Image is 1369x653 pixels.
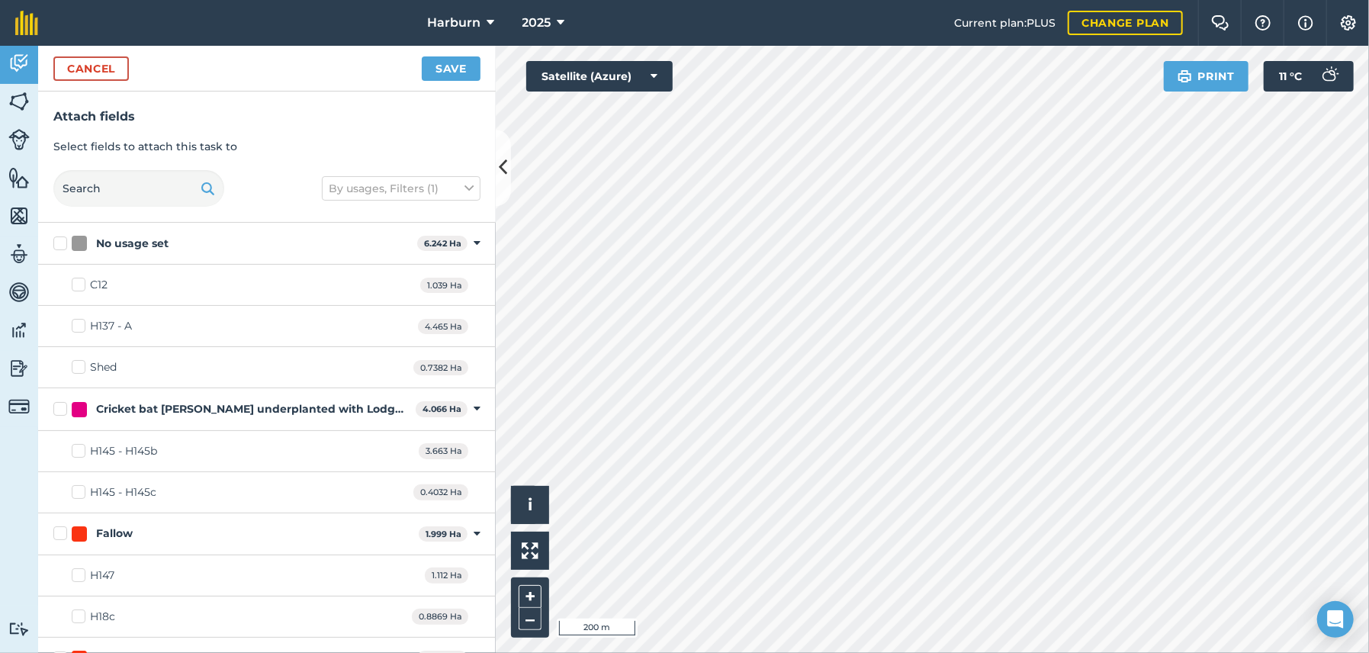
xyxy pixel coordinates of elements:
span: 0.7382 Ha [413,360,468,376]
strong: 6.242 Ha [424,238,461,249]
img: A question mark icon [1254,15,1272,31]
img: svg+xml;base64,PD94bWwgdmVyc2lvbj0iMS4wIiBlbmNvZGluZz0idXRmLTgiPz4KPCEtLSBHZW5lcmF0b3I6IEFkb2JlIE... [1314,61,1345,92]
div: H137 - A [90,318,132,334]
img: svg+xml;base64,PD94bWwgdmVyc2lvbj0iMS4wIiBlbmNvZGluZz0idXRmLTgiPz4KPCEtLSBHZW5lcmF0b3I6IEFkb2JlIE... [8,129,30,150]
img: svg+xml;base64,PHN2ZyB4bWxucz0iaHR0cDovL3d3dy53My5vcmcvMjAwMC9zdmciIHdpZHRoPSI1NiIgaGVpZ2h0PSI2MC... [8,90,30,113]
span: 1.039 Ha [420,278,468,294]
img: svg+xml;base64,PD94bWwgdmVyc2lvbj0iMS4wIiBlbmNvZGluZz0idXRmLTgiPz4KPCEtLSBHZW5lcmF0b3I6IEFkb2JlIE... [8,281,30,304]
h3: Attach fields [53,107,480,127]
div: H147 [90,568,114,584]
img: svg+xml;base64,PHN2ZyB4bWxucz0iaHR0cDovL3d3dy53My5vcmcvMjAwMC9zdmciIHdpZHRoPSI1NiIgaGVpZ2h0PSI2MC... [8,166,30,189]
img: svg+xml;base64,PD94bWwgdmVyc2lvbj0iMS4wIiBlbmNvZGluZz0idXRmLTgiPz4KPCEtLSBHZW5lcmF0b3I6IEFkb2JlIE... [8,319,30,342]
img: svg+xml;base64,PHN2ZyB4bWxucz0iaHR0cDovL3d3dy53My5vcmcvMjAwMC9zdmciIHdpZHRoPSIxOSIgaGVpZ2h0PSIyNC... [1178,67,1192,85]
div: H145 - H145c [90,484,156,500]
input: Search [53,170,224,207]
div: Shed [90,359,117,375]
span: 2025 [522,14,551,32]
img: svg+xml;base64,PD94bWwgdmVyc2lvbj0iMS4wIiBlbmNvZGluZz0idXRmLTgiPz4KPCEtLSBHZW5lcmF0b3I6IEFkb2JlIE... [8,396,30,417]
img: svg+xml;base64,PHN2ZyB4bWxucz0iaHR0cDovL3d3dy53My5vcmcvMjAwMC9zdmciIHdpZHRoPSIxOSIgaGVpZ2h0PSIyNC... [201,179,215,198]
img: Two speech bubbles overlapping with the left bubble in the forefront [1211,15,1229,31]
button: Save [422,56,480,81]
img: svg+xml;base64,PHN2ZyB4bWxucz0iaHR0cDovL3d3dy53My5vcmcvMjAwMC9zdmciIHdpZHRoPSI1NiIgaGVpZ2h0PSI2MC... [8,204,30,227]
span: 1.112 Ha [425,568,468,584]
img: svg+xml;base64,PD94bWwgdmVyc2lvbj0iMS4wIiBlbmNvZGluZz0idXRmLTgiPz4KPCEtLSBHZW5lcmF0b3I6IEFkb2JlIE... [8,622,30,636]
span: 4.465 Ha [418,319,468,335]
p: Select fields to attach this task to [53,138,480,155]
div: H18c [90,609,115,625]
button: Print [1164,61,1249,92]
span: i [528,495,532,514]
img: svg+xml;base64,PHN2ZyB4bWxucz0iaHR0cDovL3d3dy53My5vcmcvMjAwMC9zdmciIHdpZHRoPSIxNyIgaGVpZ2h0PSIxNy... [1298,14,1313,32]
div: C12 [90,277,108,293]
button: – [519,608,541,630]
div: H145 - H145b [90,443,157,459]
span: 3.663 Ha [419,443,468,459]
div: Fallow [96,526,133,542]
button: i [511,486,549,524]
span: 11 ° C [1279,61,1302,92]
strong: 1.999 Ha [426,529,461,539]
span: Current plan : PLUS [954,14,1056,31]
img: svg+xml;base64,PD94bWwgdmVyc2lvbj0iMS4wIiBlbmNvZGluZz0idXRmLTgiPz4KPCEtLSBHZW5lcmF0b3I6IEFkb2JlIE... [8,357,30,380]
button: Satellite (Azure) [526,61,673,92]
a: Change plan [1068,11,1183,35]
strong: 4.066 Ha [423,404,461,414]
img: svg+xml;base64,PD94bWwgdmVyc2lvbj0iMS4wIiBlbmNvZGluZz0idXRmLTgiPz4KPCEtLSBHZW5lcmF0b3I6IEFkb2JlIE... [8,52,30,75]
button: + [519,585,541,608]
img: svg+xml;base64,PD94bWwgdmVyc2lvbj0iMS4wIiBlbmNvZGluZz0idXRmLTgiPz4KPCEtLSBHZW5lcmF0b3I6IEFkb2JlIE... [8,243,30,265]
div: No usage set [96,236,169,252]
button: 11 °C [1264,61,1354,92]
span: Harburn [428,14,481,32]
span: 0.8869 Ha [412,609,468,625]
button: Cancel [53,56,129,81]
button: By usages, Filters (1) [322,176,480,201]
span: 0.4032 Ha [413,484,468,500]
img: Four arrows, one pointing top left, one top right, one bottom right and the last bottom left [522,542,538,559]
img: A cog icon [1339,15,1358,31]
img: fieldmargin Logo [15,11,38,35]
div: Open Intercom Messenger [1317,601,1354,638]
div: Cricket bat [PERSON_NAME] underplanted with Lodgepole Pine [96,401,410,417]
